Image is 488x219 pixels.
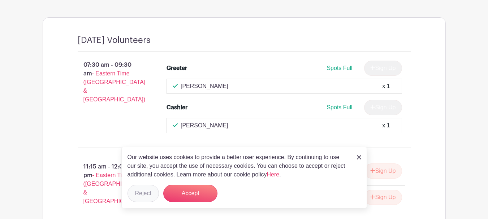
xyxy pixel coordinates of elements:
p: 11:15 am - 12:00 pm [66,159,155,209]
p: 07:30 am - 09:30 am [66,58,155,107]
div: Greeter [167,64,187,73]
h4: [DATE] Volunteers [78,35,151,45]
span: - Eastern Time ([GEOGRAPHIC_DATA] & [GEOGRAPHIC_DATA]) [83,70,146,102]
span: Spots Full [327,65,352,71]
span: Spots Full [327,104,352,110]
div: x 1 [382,82,390,91]
button: Reject [128,185,159,202]
span: - Eastern Time ([GEOGRAPHIC_DATA] & [GEOGRAPHIC_DATA]) [83,172,146,204]
button: Accept [163,185,217,202]
button: Sign Up [364,190,402,205]
a: Here [267,171,280,178]
p: [PERSON_NAME] [181,121,228,130]
p: [PERSON_NAME] [181,82,228,91]
button: Sign Up [364,163,402,179]
div: x 1 [382,121,390,130]
div: Cashier [167,103,187,112]
img: close_button-5f87c8562297e5c2d7936805f587ecaba9071eb48480494691a3f1689db116b3.svg [357,155,361,159]
p: Our website uses cookies to provide a better user experience. By continuing to use our site, you ... [128,153,349,179]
